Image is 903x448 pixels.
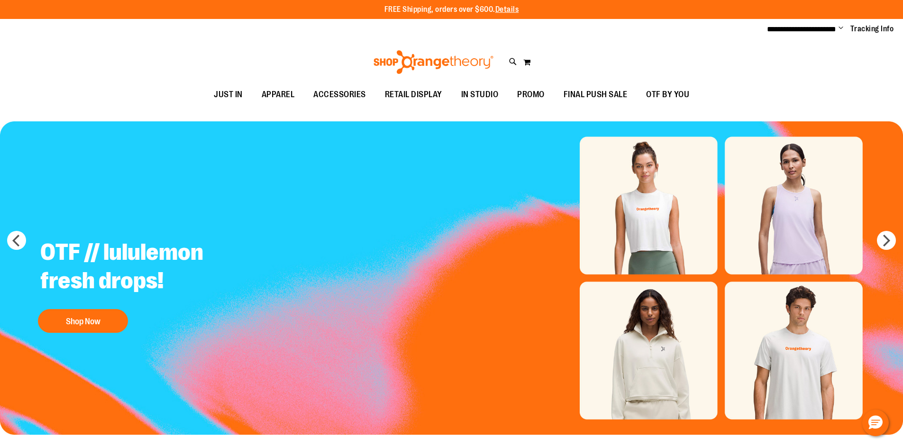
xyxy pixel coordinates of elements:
button: next [877,231,896,250]
a: OTF // lululemon fresh drops! Shop Now [33,231,269,338]
a: JUST IN [204,84,252,106]
a: Details [495,5,519,14]
a: Tracking Info [850,24,894,34]
button: prev [7,231,26,250]
button: Account menu [839,24,843,34]
span: PROMO [517,84,545,105]
span: IN STUDIO [461,84,499,105]
h2: OTF // lululemon fresh drops! [33,231,269,304]
img: Shop Orangetheory [372,50,495,74]
a: OTF BY YOU [637,84,699,106]
a: PROMO [508,84,554,106]
a: ACCESSORIES [304,84,375,106]
a: FINAL PUSH SALE [554,84,637,106]
span: OTF BY YOU [646,84,689,105]
p: FREE Shipping, orders over $600. [384,4,519,15]
a: IN STUDIO [452,84,508,106]
span: ACCESSORIES [313,84,366,105]
a: RETAIL DISPLAY [375,84,452,106]
button: Shop Now [38,309,128,333]
span: RETAIL DISPLAY [385,84,442,105]
a: APPAREL [252,84,304,106]
button: Hello, have a question? Let’s chat. [862,410,889,436]
span: JUST IN [214,84,243,105]
span: FINAL PUSH SALE [564,84,628,105]
span: APPAREL [262,84,295,105]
